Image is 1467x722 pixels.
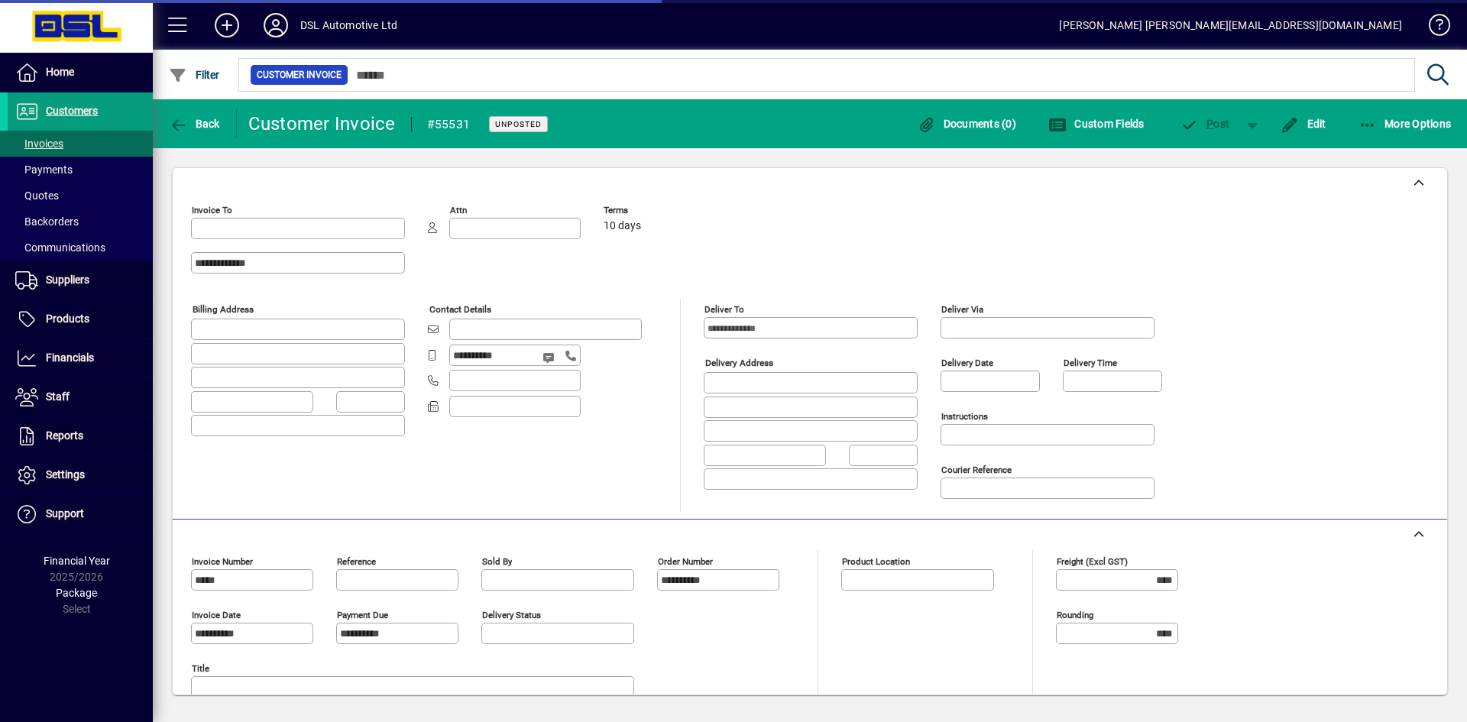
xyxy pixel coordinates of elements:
button: Add [202,11,251,39]
span: Reports [46,429,83,442]
mat-label: Rounding [1057,610,1093,620]
span: Package [56,587,97,599]
span: Back [169,118,220,130]
mat-label: Delivery status [482,610,541,620]
mat-label: Title [192,663,209,674]
span: Payments [15,164,73,176]
span: Backorders [15,215,79,228]
span: Products [46,312,89,325]
span: ost [1180,118,1230,130]
a: Products [8,300,153,338]
span: Financial Year [44,555,110,567]
mat-label: Invoice number [192,556,253,567]
span: Communications [15,241,105,254]
span: Custom Fields [1048,118,1145,130]
span: Home [46,66,74,78]
mat-label: Reference [337,556,376,567]
a: Communications [8,235,153,261]
button: Profile [251,11,300,39]
div: [PERSON_NAME] [PERSON_NAME][EMAIL_ADDRESS][DOMAIN_NAME] [1059,13,1402,37]
a: Financials [8,339,153,377]
mat-label: Invoice date [192,610,241,620]
span: Settings [46,468,85,481]
span: Terms [604,206,695,215]
button: More Options [1355,110,1456,138]
a: Invoices [8,131,153,157]
span: Customers [46,105,98,117]
mat-label: Attn [450,205,467,215]
app-page-header-button: Back [153,110,237,138]
div: Customer Invoice [248,112,396,136]
a: Quotes [8,183,153,209]
span: 10 days [604,220,641,232]
a: Payments [8,157,153,183]
span: Support [46,507,84,520]
a: Home [8,53,153,92]
span: P [1206,118,1213,130]
a: Reports [8,417,153,455]
a: Staff [8,378,153,416]
span: More Options [1359,118,1452,130]
span: Quotes [15,189,59,202]
span: Staff [46,390,70,403]
button: Send SMS [532,339,568,376]
span: Documents (0) [917,118,1016,130]
mat-label: Delivery date [941,358,993,368]
mat-label: Deliver To [704,304,744,315]
mat-label: Payment due [337,610,388,620]
span: Filter [169,69,220,81]
mat-label: Sold by [482,556,512,567]
mat-label: Delivery time [1064,358,1117,368]
mat-label: Invoice To [192,205,232,215]
mat-label: Order number [658,556,713,567]
button: Filter [165,61,224,89]
mat-label: Freight (excl GST) [1057,556,1128,567]
button: Post [1173,110,1238,138]
span: Suppliers [46,274,89,286]
span: Invoices [15,138,63,150]
button: Documents (0) [913,110,1020,138]
a: Settings [8,456,153,494]
a: Backorders [8,209,153,235]
div: DSL Automotive Ltd [300,13,397,37]
a: Suppliers [8,261,153,299]
span: Customer Invoice [257,67,342,83]
span: Edit [1281,118,1326,130]
span: Financials [46,351,94,364]
a: Knowledge Base [1417,3,1448,53]
mat-label: Courier Reference [941,465,1012,475]
mat-label: Deliver via [941,304,983,315]
button: Edit [1277,110,1330,138]
mat-label: Product location [842,556,910,567]
mat-label: Instructions [941,411,988,422]
div: #55531 [427,112,471,137]
button: Back [165,110,224,138]
a: Support [8,495,153,533]
button: Custom Fields [1044,110,1148,138]
span: Unposted [495,119,542,129]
